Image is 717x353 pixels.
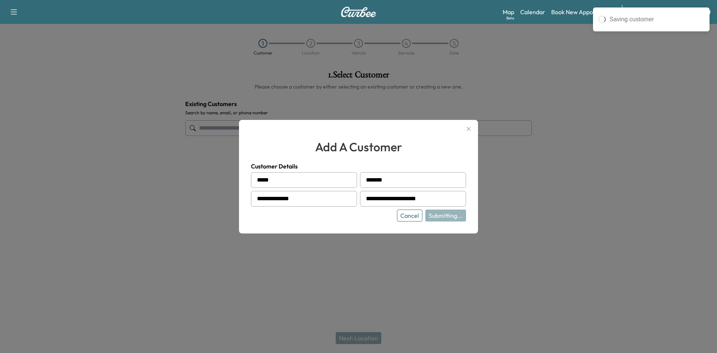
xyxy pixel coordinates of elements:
[609,15,704,24] div: Saving customer
[503,7,514,16] a: MapBeta
[506,15,514,21] div: Beta
[520,7,545,16] a: Calendar
[341,7,376,17] img: Curbee Logo
[551,7,614,16] a: Book New Appointment
[251,138,466,156] h2: add a customer
[397,210,422,222] button: Cancel
[251,162,466,171] h4: Customer Details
